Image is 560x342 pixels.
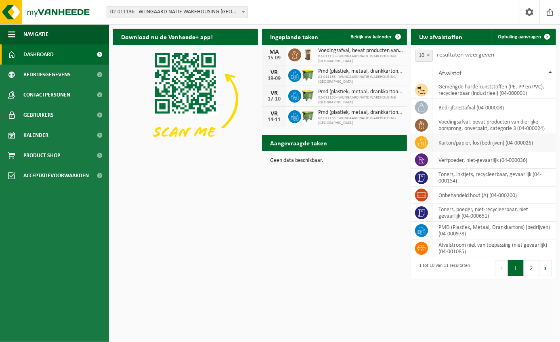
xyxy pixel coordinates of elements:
[415,50,432,61] span: 10
[23,125,48,145] span: Kalender
[318,95,403,105] span: 02-011136 - WIJNGAARD NATIE WAREHOUSING [GEOGRAPHIC_DATA]
[262,135,335,151] h2: Aangevraagde taken
[539,260,552,276] button: Next
[266,90,282,97] div: VR
[415,259,470,277] div: 1 tot 10 van 11 resultaten
[266,55,282,61] div: 15-09
[113,29,221,44] h2: Download nu de Vanheede+ app!
[432,169,556,187] td: toners, inktjets, recycleerbaar, gevaarlijk (04-000154)
[23,166,89,186] span: Acceptatievoorwaarden
[107,6,248,18] span: 02-011136 - WIJNGAARD NATIE WAREHOUSING NV - KALLO
[437,52,494,58] label: resultaten weergeven
[23,24,48,44] span: Navigatie
[432,222,556,239] td: PMD (Plastiek, Metaal, Drankkartons) (bedrijven) (04-000978)
[262,29,326,44] h2: Ingeplande taken
[318,75,403,84] span: 02-011136 - WIJNGAARD NATIE WAREHOUSING [GEOGRAPHIC_DATA]
[432,239,556,257] td: afvalstroom niet van toepassing (niet gevaarlijk) (04-001085)
[318,68,403,75] span: Pmd (plastiek, metaal, drankkartons) (bedrijven)
[432,204,556,222] td: toners, poeder, niet-recycleerbaar, niet gevaarlijk (04-000651)
[432,187,556,204] td: onbehandeld hout (A) (04-000200)
[318,109,403,116] span: Pmd (plastiek, metaal, drankkartons) (bedrijven)
[318,116,403,126] span: 02-011136 - WIJNGAARD NATIE WAREHOUSING [GEOGRAPHIC_DATA]
[318,89,403,95] span: Pmd (plastiek, metaal, drankkartons) (bedrijven)
[266,49,282,55] div: MA
[318,54,403,64] span: 02-011136 - WIJNGAARD NATIE WAREHOUSING [GEOGRAPHIC_DATA]
[498,34,541,40] span: Ophaling aanvragen
[508,260,524,276] button: 1
[23,85,70,105] span: Contactpersonen
[23,65,71,85] span: Bedrijfsgegevens
[432,81,556,99] td: gemengde harde kunststoffen (PE, PP en PVC), recycleerbaar (industrieel) (04-000001)
[23,105,54,125] span: Gebruikers
[432,151,556,169] td: verfpoeder, niet-gevaarlijk (04-000036)
[107,6,247,18] span: 02-011136 - WIJNGAARD NATIE WAREHOUSING NV - KALLO
[266,97,282,102] div: 17-10
[415,50,433,62] span: 10
[266,76,282,82] div: 19-09
[113,45,258,153] img: Download de VHEPlus App
[266,117,282,123] div: 14-11
[266,111,282,117] div: VR
[495,260,508,276] button: Previous
[491,29,555,45] a: Ophaling aanvragen
[301,47,315,61] img: WB-0140-HPE-BN-01
[432,134,556,151] td: karton/papier, los (bedrijven) (04-000026)
[350,34,392,40] span: Bekijk uw kalender
[438,70,461,77] span: Afvalstof
[432,99,556,116] td: bedrijfsrestafval (04-000008)
[266,69,282,76] div: VR
[301,68,315,82] img: WB-1100-HPE-GN-50
[318,48,403,54] span: Voedingsafval, bevat producten van dierlijke oorsprong, onverpakt, categorie 3
[23,145,60,166] span: Product Shop
[270,158,399,164] p: Geen data beschikbaar.
[301,109,315,123] img: WB-1100-HPE-GN-50
[344,29,406,45] a: Bekijk uw kalender
[301,88,315,102] img: WB-1100-HPE-GN-50
[23,44,54,65] span: Dashboard
[411,29,470,44] h2: Uw afvalstoffen
[524,260,539,276] button: 2
[432,116,556,134] td: voedingsafval, bevat producten van dierlijke oorsprong, onverpakt, categorie 3 (04-000024)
